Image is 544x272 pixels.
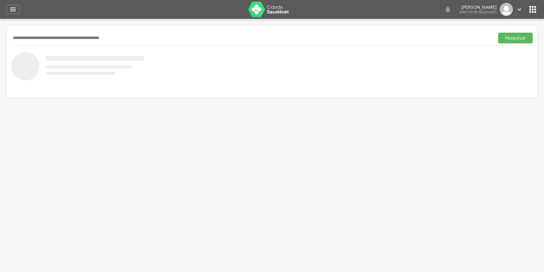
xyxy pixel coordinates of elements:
[528,4,538,14] i: 
[498,33,533,43] button: Pesquisar
[460,5,497,9] p: [PERSON_NAME]
[444,6,452,13] i: 
[516,6,523,13] i: 
[460,10,497,14] span: Diretor de regulação
[6,5,19,14] a: 
[444,3,452,16] a: 
[9,6,17,13] i: 
[516,3,523,16] a: 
